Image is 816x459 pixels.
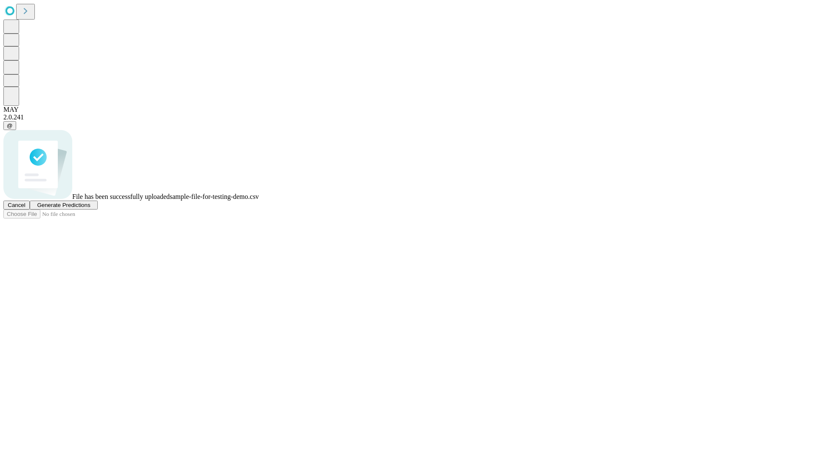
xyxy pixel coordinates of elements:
button: @ [3,121,16,130]
span: Cancel [8,202,25,208]
span: File has been successfully uploaded [72,193,170,200]
button: Generate Predictions [30,201,98,210]
span: @ [7,122,13,129]
span: Generate Predictions [37,202,90,208]
div: 2.0.241 [3,113,813,121]
span: sample-file-for-testing-demo.csv [170,193,259,200]
button: Cancel [3,201,30,210]
div: MAY [3,106,813,113]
